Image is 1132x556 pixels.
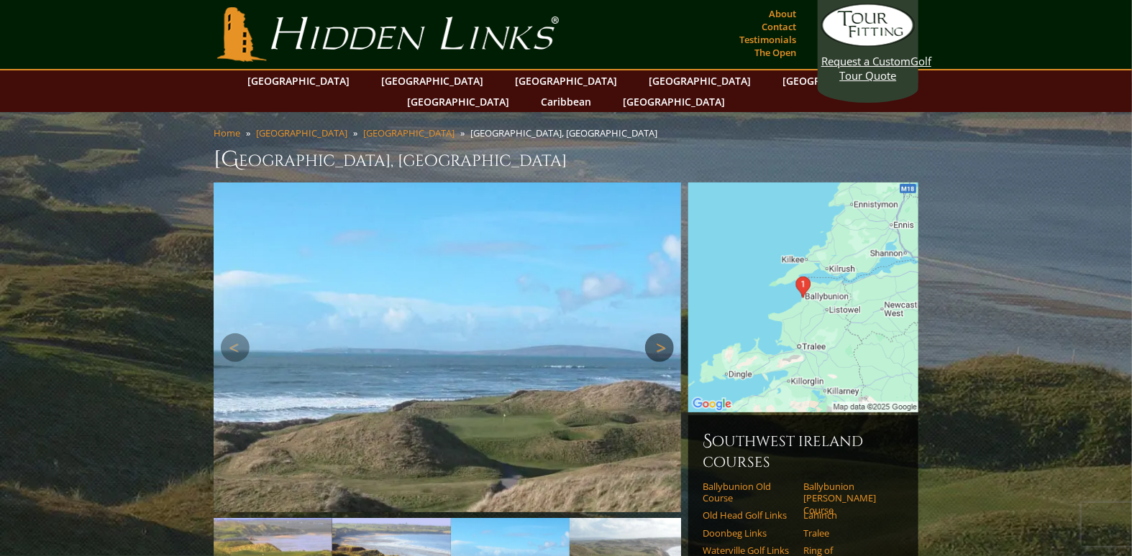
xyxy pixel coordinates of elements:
[221,333,250,362] a: Previous
[775,70,892,91] a: [GEOGRAPHIC_DATA]
[736,29,800,50] a: Testimonials
[240,70,357,91] a: [GEOGRAPHIC_DATA]
[703,509,794,521] a: Old Head Golf Links
[821,54,910,68] span: Request a Custom
[803,527,895,539] a: Tralee
[803,509,895,521] a: Lahinch
[616,91,732,112] a: [GEOGRAPHIC_DATA]
[758,17,800,37] a: Contact
[645,333,674,362] a: Next
[534,91,598,112] a: Caribbean
[642,70,758,91] a: [GEOGRAPHIC_DATA]
[363,126,455,139] a: [GEOGRAPHIC_DATA]
[400,91,516,112] a: [GEOGRAPHIC_DATA]
[508,70,624,91] a: [GEOGRAPHIC_DATA]
[703,481,794,504] a: Ballybunion Old Course
[703,430,904,472] h6: Southwest Ireland Courses
[803,481,895,516] a: Ballybunion [PERSON_NAME] Course
[214,126,240,139] a: Home
[703,527,794,539] a: Doonbeg Links
[765,4,800,24] a: About
[821,4,915,83] a: Request a CustomGolf Tour Quote
[214,145,918,174] h1: [GEOGRAPHIC_DATA], [GEOGRAPHIC_DATA]
[256,126,347,139] a: [GEOGRAPHIC_DATA]
[374,70,490,91] a: [GEOGRAPHIC_DATA]
[703,545,794,556] a: Waterville Golf Links
[470,126,663,139] li: [GEOGRAPHIC_DATA], [GEOGRAPHIC_DATA]
[688,182,918,412] img: Google Map of Sandhill Rd, Ballybunnion, Co. Kerry, Ireland
[751,42,800,62] a: The Open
